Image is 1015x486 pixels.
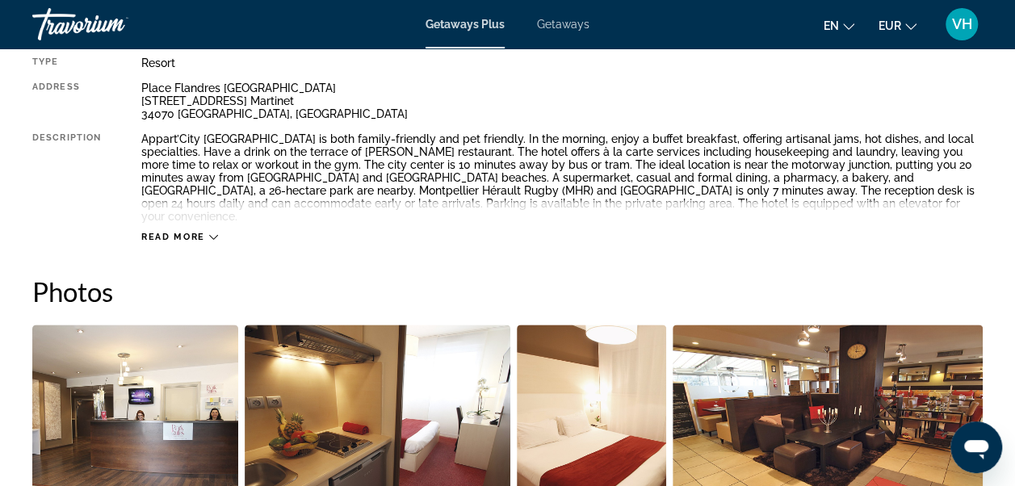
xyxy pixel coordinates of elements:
[952,16,972,32] span: VH
[537,18,589,31] a: Getaways
[879,14,916,37] button: Change currency
[950,421,1002,473] iframe: Button to launch messaging window
[824,14,854,37] button: Change language
[824,19,839,32] span: en
[32,57,101,69] div: Type
[32,132,101,223] div: Description
[941,7,983,41] button: User Menu
[32,82,101,120] div: Address
[141,57,983,69] div: Resort
[32,3,194,45] a: Travorium
[141,232,205,242] span: Read more
[879,19,901,32] span: EUR
[141,132,983,223] div: Appart’City [GEOGRAPHIC_DATA] is both family-friendly and pet friendly. In the morning, enjoy a b...
[32,275,983,308] h2: Photos
[426,18,505,31] a: Getaways Plus
[141,231,218,243] button: Read more
[141,82,983,120] div: Place Flandres [GEOGRAPHIC_DATA] [STREET_ADDRESS] Martinet 34070 [GEOGRAPHIC_DATA], [GEOGRAPHIC_D...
